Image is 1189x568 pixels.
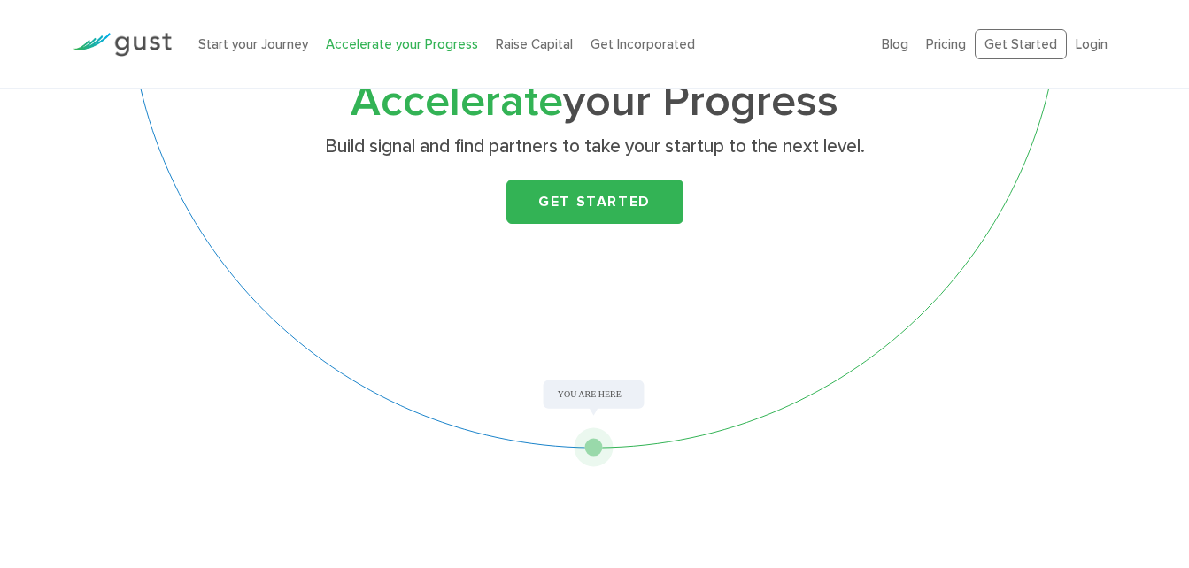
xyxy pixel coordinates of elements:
a: Raise Capital [496,36,573,52]
span: Accelerate [351,75,563,127]
a: Get Started [975,29,1067,60]
a: Start your Journey [198,36,308,52]
a: Pricing [926,36,966,52]
img: Gust Logo [73,33,172,57]
a: Get Incorporated [591,36,695,52]
a: Accelerate your Progress [326,36,478,52]
a: Blog [882,36,908,52]
h1: your Progress [245,81,945,122]
a: Get Started [506,180,683,224]
a: Login [1076,36,1108,52]
p: Build signal and find partners to take your startup to the next level. [251,134,938,159]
